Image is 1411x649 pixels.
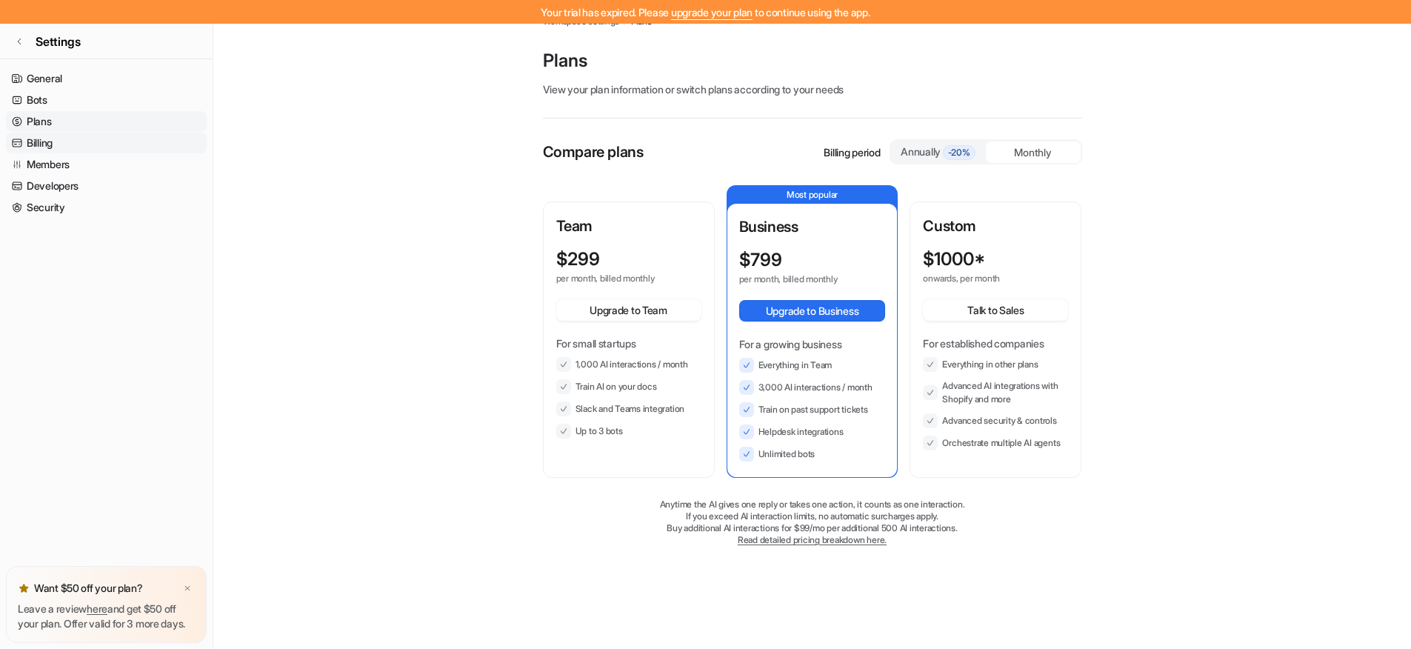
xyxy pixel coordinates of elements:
[923,215,1068,237] p: Custom
[556,379,701,394] li: Train AI on your docs
[543,510,1082,522] p: If you exceed AI interaction limits, no automatic surcharges apply.
[543,49,1082,73] p: Plans
[6,111,207,132] a: Plans
[6,176,207,196] a: Developers
[739,380,886,395] li: 3,000 AI interactions / month
[556,402,701,416] li: Slack and Teams integration
[727,186,898,204] p: Most popular
[923,357,1068,372] li: Everything in other plans
[556,299,701,321] button: Upgrade to Team
[556,357,701,372] li: 1,000 AI interactions / month
[923,249,985,270] p: $ 1000*
[556,424,701,439] li: Up to 3 bots
[986,142,1081,163] div: Monthly
[923,379,1068,406] li: Advanced AI integrations with Shopify and more
[36,33,81,50] span: Settings
[543,499,1082,510] p: Anytime the AI gives one reply or takes one action, it counts as one interaction.
[739,402,886,417] li: Train on past support tickets
[739,447,886,462] li: Unlimited bots
[671,6,753,19] a: upgrade your plan
[738,534,887,545] a: Read detailed pricing breakdown here.
[739,358,886,373] li: Everything in Team
[923,336,1068,351] p: For established companies
[556,249,600,270] p: $ 299
[6,68,207,89] a: General
[739,216,886,238] p: Business
[556,336,701,351] p: For small startups
[556,273,675,284] p: per month, billed monthly
[543,141,644,163] p: Compare plans
[18,602,195,631] p: Leave a review and get $50 off your plan. Offer valid for 3 more days.
[556,215,701,237] p: Team
[739,336,886,352] p: For a growing business
[923,273,1041,284] p: onwards, per month
[739,250,782,270] p: $ 799
[18,582,30,594] img: star
[923,436,1068,450] li: Orchestrate multiple AI agents
[6,90,207,110] a: Bots
[543,522,1082,534] p: Buy additional AI interactions for $99/mo per additional 500 AI interactions.
[6,197,207,218] a: Security
[87,602,107,615] a: here
[923,299,1068,321] button: Talk to Sales
[824,144,880,160] p: Billing period
[943,145,975,160] span: -20%
[739,300,886,322] button: Upgrade to Business
[543,81,1082,97] p: View your plan information or switch plans according to your needs
[923,413,1068,428] li: Advanced security & controls
[6,133,207,153] a: Billing
[739,273,859,285] p: per month, billed monthly
[739,425,886,439] li: Helpdesk integrations
[34,581,143,596] p: Want $50 off your plan?
[897,144,980,160] div: Annually
[183,584,192,593] img: x
[6,154,207,175] a: Members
